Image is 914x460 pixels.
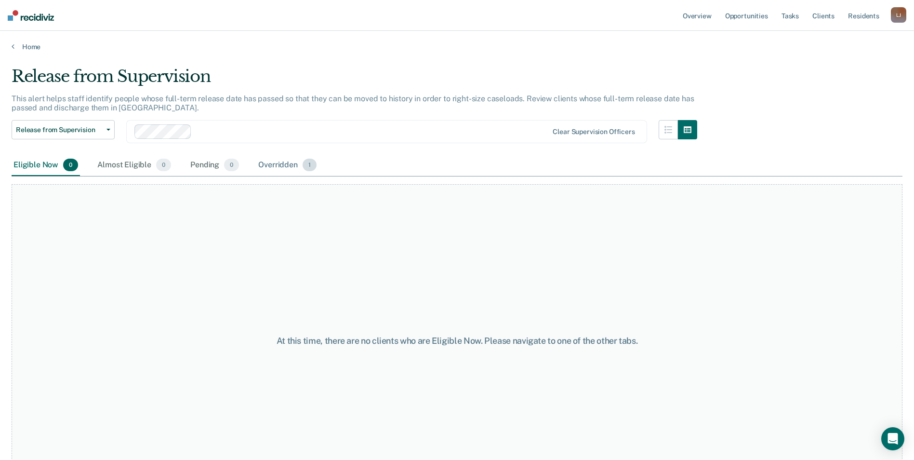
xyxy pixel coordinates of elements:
[224,159,239,171] span: 0
[891,7,906,23] div: L J
[12,94,694,112] p: This alert helps staff identify people whose full-term release date has passed so that they can b...
[8,10,54,21] img: Recidiviz
[553,128,635,136] div: Clear supervision officers
[95,155,173,176] div: Almost Eligible0
[156,159,171,171] span: 0
[881,427,904,450] div: Open Intercom Messenger
[63,159,78,171] span: 0
[235,336,680,346] div: At this time, there are no clients who are Eligible Now. Please navigate to one of the other tabs.
[12,120,115,139] button: Release from Supervision
[256,155,318,176] div: Overridden1
[16,126,103,134] span: Release from Supervision
[12,155,80,176] div: Eligible Now0
[188,155,241,176] div: Pending0
[891,7,906,23] button: LJ
[12,42,902,51] a: Home
[303,159,317,171] span: 1
[12,67,697,94] div: Release from Supervision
